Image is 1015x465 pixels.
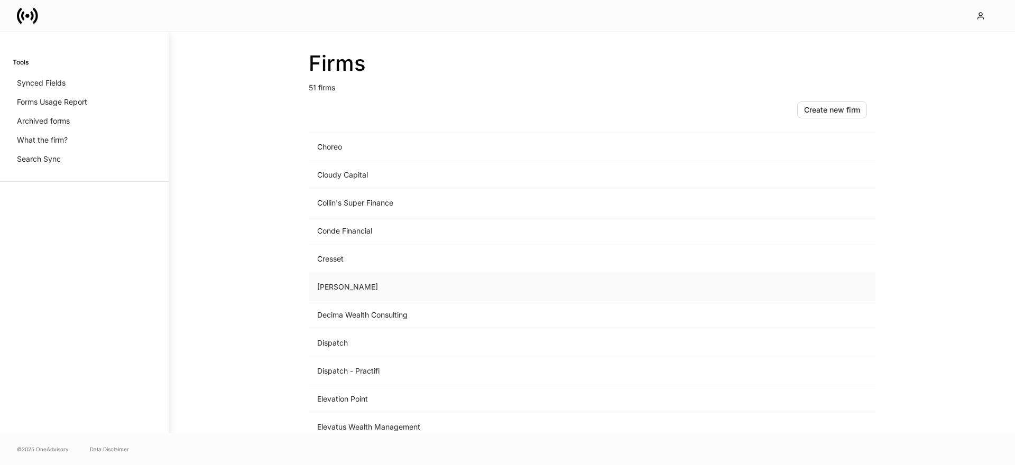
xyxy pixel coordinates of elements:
[309,245,700,273] td: Cresset
[17,445,69,453] span: © 2025 OneAdvisory
[13,111,156,131] a: Archived forms
[309,329,700,357] td: Dispatch
[309,385,700,413] td: Elevation Point
[17,78,66,88] p: Synced Fields
[13,131,156,150] a: What the firm?
[804,106,860,114] div: Create new firm
[13,57,29,67] h6: Tools
[309,76,875,93] p: 51 firms
[17,97,87,107] p: Forms Usage Report
[309,161,700,189] td: Cloudy Capital
[309,413,700,441] td: Elevatus Wealth Management
[309,133,700,161] td: Choreo
[90,445,129,453] a: Data Disclaimer
[797,101,867,118] button: Create new firm
[17,154,61,164] p: Search Sync
[309,273,700,301] td: [PERSON_NAME]
[309,357,700,385] td: Dispatch - Practifi
[309,217,700,245] td: Conde Financial
[13,92,156,111] a: Forms Usage Report
[309,189,700,217] td: Collin's Super Finance
[13,73,156,92] a: Synced Fields
[17,135,68,145] p: What the firm?
[17,116,70,126] p: Archived forms
[309,51,875,76] h2: Firms
[13,150,156,169] a: Search Sync
[309,301,700,329] td: Decima Wealth Consulting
